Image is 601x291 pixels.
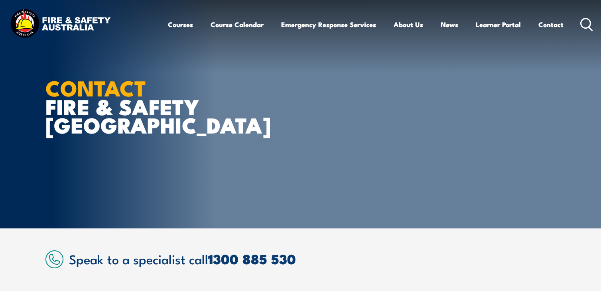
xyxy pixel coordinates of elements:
a: Courses [168,14,193,35]
a: 1300 885 530 [208,248,296,269]
a: Learner Portal [476,14,521,35]
a: Contact [538,14,564,35]
a: News [441,14,458,35]
a: Emergency Response Services [281,14,376,35]
h1: FIRE & SAFETY [GEOGRAPHIC_DATA] [45,78,242,134]
strong: CONTACT [45,71,146,104]
h2: Speak to a specialist call [69,252,556,266]
a: About Us [394,14,423,35]
a: Course Calendar [211,14,264,35]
